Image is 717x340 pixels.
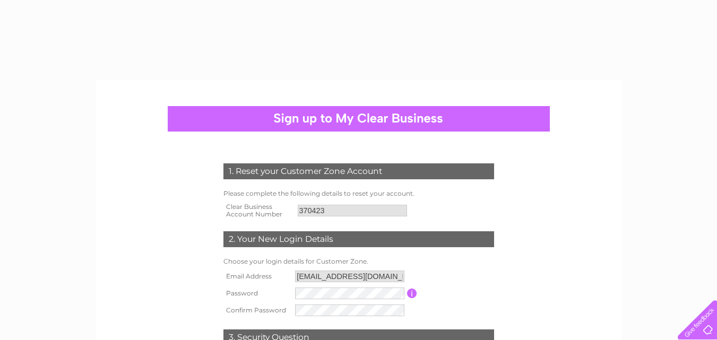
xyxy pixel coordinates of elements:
td: Please complete the following details to reset your account. [221,187,497,200]
div: 2. Your New Login Details [223,231,494,247]
td: Choose your login details for Customer Zone. [221,255,497,268]
div: 1. Reset your Customer Zone Account [223,163,494,179]
th: Clear Business Account Number [221,200,295,221]
th: Confirm Password [221,302,293,319]
th: Email Address [221,268,293,285]
th: Password [221,285,293,302]
input: Information [407,289,417,298]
